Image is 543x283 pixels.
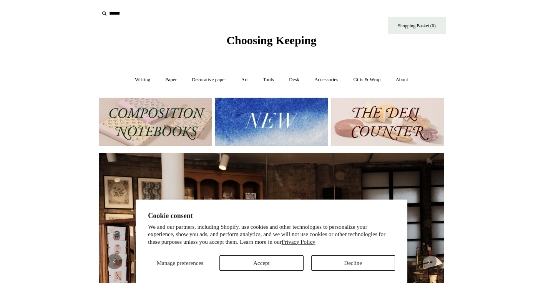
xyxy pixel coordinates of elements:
[185,70,233,90] a: Decorative paper
[421,254,437,269] button: Next
[107,254,122,269] button: Previous
[388,17,446,34] a: Shopping Basket (0)
[256,70,281,90] a: Tools
[157,260,203,266] span: Manage preferences
[215,98,328,146] img: New.jpg__PID:f73bdf93-380a-4a35-bcfe-7823039498e1
[148,223,395,246] p: We and our partners, including Shopify, use cookies and other technologies to personalize your ex...
[158,70,184,90] a: Paper
[311,255,395,271] button: Decline
[307,70,345,90] a: Accessories
[148,212,395,220] h2: Cookie consent
[226,34,316,47] span: Choosing Keeping
[331,98,444,146] img: The Deli Counter
[389,70,415,90] a: About
[99,98,212,146] img: 202302 Composition ledgers.jpg__PID:69722ee6-fa44-49dd-a067-31375e5d54ec
[148,255,212,271] button: Manage preferences
[226,40,316,45] a: Choosing Keeping
[128,70,157,90] a: Writing
[282,70,306,90] a: Desk
[219,255,303,271] button: Accept
[282,239,316,245] a: Privacy Policy
[346,70,387,90] a: Gifts & Wrap
[234,70,255,90] a: Art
